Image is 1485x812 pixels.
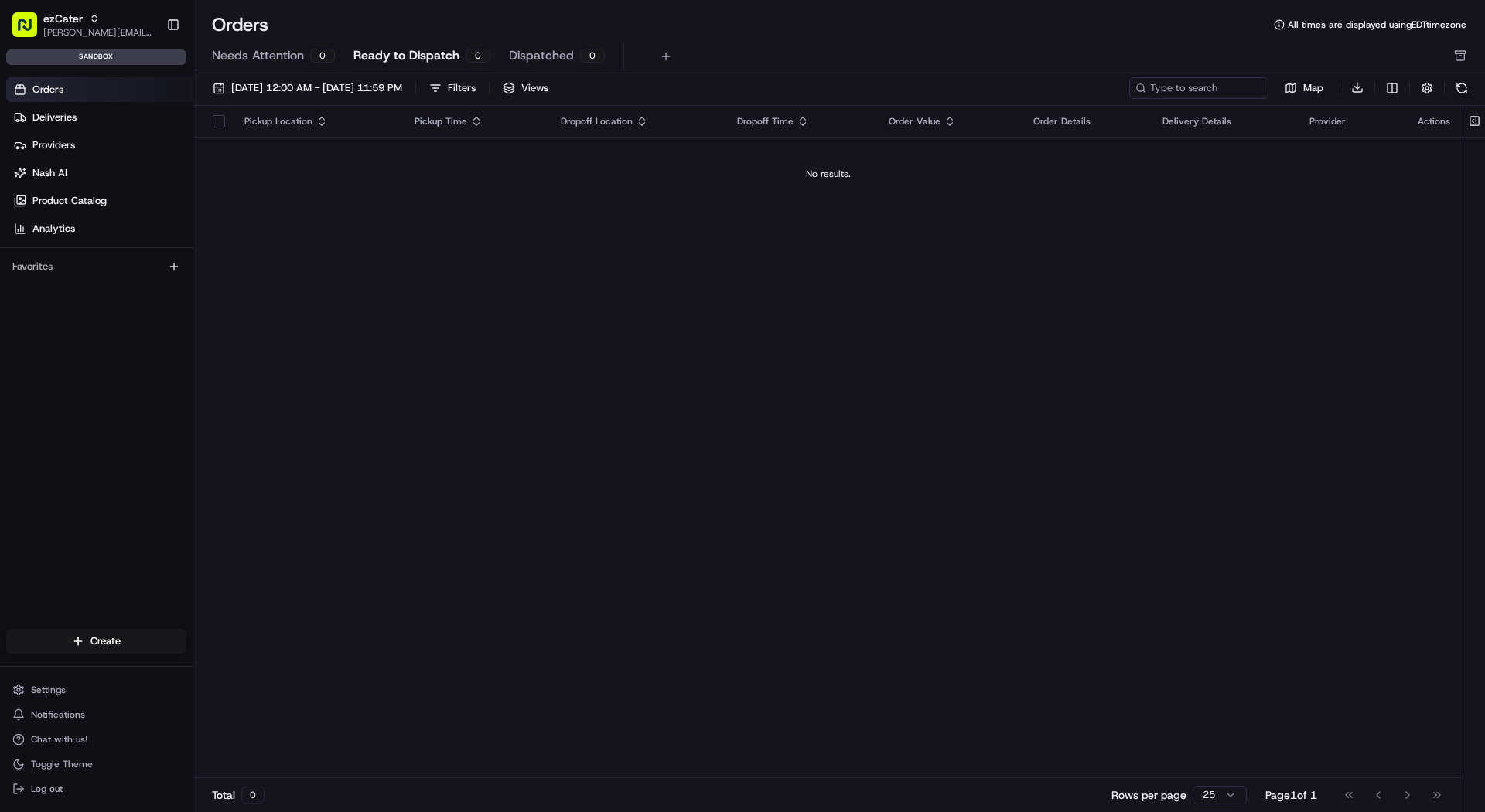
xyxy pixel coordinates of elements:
[15,15,46,46] img: Nash
[6,49,186,65] div: sandbox
[6,629,186,654] button: Create
[31,758,93,770] span: Toggle Theme
[6,679,186,701] button: Settings
[310,49,335,63] div: 0
[6,77,193,102] a: Orders
[1033,115,1138,127] div: Order Details
[200,168,1456,180] div: No results.
[15,266,40,290] img: ezil cloma
[231,81,402,95] span: [DATE] 12:00 AM - [DATE] 11:59 PM
[212,46,304,65] span: Needs Attention
[263,151,282,170] button: Start new chat
[1451,77,1473,99] button: Refresh
[353,46,459,65] span: Ready to Dispatch
[31,783,63,795] span: Log out
[206,77,409,99] button: [DATE] 12:00 AM - [DATE] 11:59 PM
[1288,19,1466,31] span: All times are displayed using EDT timezone
[15,200,99,212] div: Past conversations
[105,239,111,251] span: •
[6,704,186,725] button: Notifications
[15,147,43,175] img: 1736555255976-a54dd68f-1ca7-489b-9aae-adbdc363a1c4
[737,115,864,127] div: Dropoff Time
[496,77,555,99] button: Views
[15,224,40,249] img: nakirzaman
[422,77,483,99] button: Filters
[509,46,574,65] span: Dispatched
[32,222,75,236] span: Analytics
[43,26,154,39] button: [PERSON_NAME][EMAIL_ADDRESS][DOMAIN_NAME]
[31,733,87,746] span: Chat with us!
[6,105,193,130] a: Deliveries
[1309,115,1393,127] div: Provider
[6,216,193,241] a: Analytics
[415,115,536,127] div: Pickup Time
[146,345,248,360] span: API Documentation
[1418,115,1450,127] div: Actions
[240,197,282,216] button: See all
[97,280,103,293] span: •
[107,280,138,293] span: [DATE]
[15,346,28,358] div: 📗
[580,49,605,63] div: 0
[6,778,186,800] button: Log out
[448,81,476,95] div: Filters
[466,49,490,63] div: 0
[561,115,712,127] div: Dropoff Location
[90,634,121,648] span: Create
[6,729,186,750] button: Chat with us!
[70,162,213,175] div: We're available if you need us!
[32,83,63,97] span: Orders
[889,115,1009,127] div: Order Value
[241,787,265,804] div: 0
[154,382,187,394] span: Pylon
[31,345,118,360] span: Knowledge Base
[15,61,282,86] p: Welcome 👋
[114,239,146,251] span: [DATE]
[32,194,107,208] span: Product Catalog
[1129,77,1268,99] input: Type to search
[48,280,94,293] span: ezil cloma
[1303,81,1323,95] span: Map
[6,753,186,775] button: Toggle Theme
[32,138,75,152] span: Providers
[48,239,102,251] span: nakirzaman
[6,6,160,43] button: ezCater[PERSON_NAME][EMAIL_ADDRESS][DOMAIN_NAME]
[1265,787,1317,803] div: Page 1 of 1
[6,161,193,185] a: Nash AI
[212,12,268,37] h1: Orders
[40,99,255,115] input: Clear
[31,684,66,696] span: Settings
[6,254,186,279] div: Favorites
[32,166,67,180] span: Nash AI
[521,81,548,95] span: Views
[244,115,390,127] div: Pickup Location
[70,147,254,162] div: Start new chat
[212,787,265,804] div: Total
[43,11,83,26] button: ezCater
[1162,115,1285,127] div: Delivery Details
[109,382,187,394] a: Powered byPylon
[125,338,254,366] a: 💻API Documentation
[31,708,85,721] span: Notifications
[6,189,193,213] a: Product Catalog
[9,338,125,366] a: 📗Knowledge Base
[1275,79,1333,97] button: Map
[32,147,60,175] img: 4037041995827_4c49e92c6e3ed2e3ec13_72.png
[131,346,143,358] div: 💻
[32,110,77,124] span: Deliveries
[1111,787,1186,803] p: Rows per page
[6,133,193,158] a: Providers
